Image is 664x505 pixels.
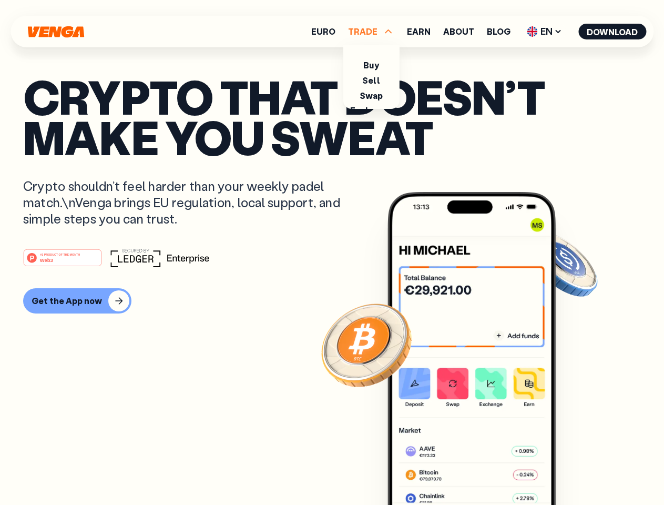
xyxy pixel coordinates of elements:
a: Euro [311,27,335,36]
a: Swap [360,90,383,101]
span: TRADE [348,27,377,36]
img: Bitcoin [319,297,414,392]
p: Crypto that doesn’t make you sweat [23,76,641,157]
a: About [443,27,474,36]
tspan: #1 PRODUCT OF THE MONTH [40,252,80,256]
a: Buy [363,59,379,70]
span: EN [523,23,566,40]
svg: Home [26,26,85,38]
button: Download [578,24,646,39]
div: Get the App now [32,296,102,306]
a: #1 PRODUCT OF THE MONTHWeb3 [23,255,102,269]
a: Exchange [350,105,392,116]
p: Crypto shouldn’t feel harder than your weekly padel match.\nVenga brings EU regulation, local sup... [23,178,355,227]
a: Sell [362,75,380,86]
a: Earn [407,27,431,36]
img: flag-uk [527,26,537,37]
img: USDC coin [524,226,600,302]
a: Get the App now [23,288,641,314]
tspan: Web3 [40,257,53,262]
a: Blog [487,27,510,36]
button: Get the App now [23,288,131,314]
span: TRADE [348,25,394,38]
